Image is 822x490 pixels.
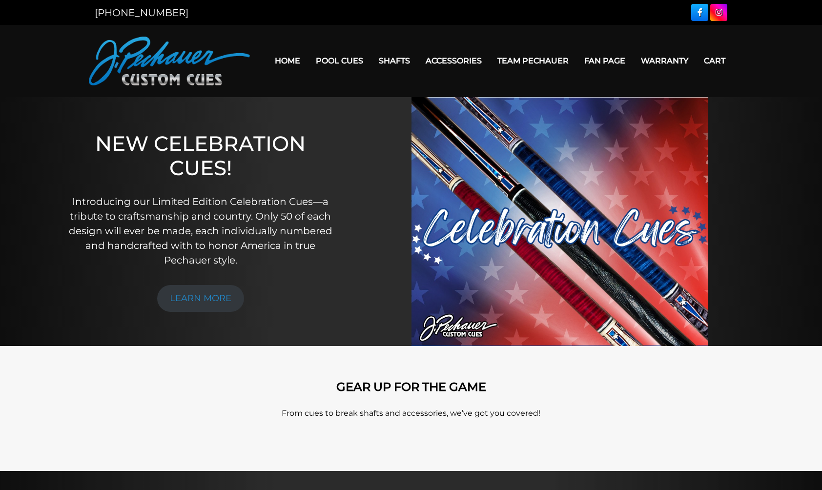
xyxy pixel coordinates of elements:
a: Shafts [371,48,418,73]
a: LEARN MORE [157,285,244,312]
a: Fan Page [576,48,633,73]
a: Pool Cues [308,48,371,73]
strong: GEAR UP FOR THE GAME [336,380,486,394]
a: [PHONE_NUMBER] [95,7,188,19]
p: Introducing our Limited Edition Celebration Cues—a tribute to craftsmanship and country. Only 50 ... [66,194,334,267]
a: Cart [696,48,733,73]
h1: NEW CELEBRATION CUES! [66,131,334,181]
a: Warranty [633,48,696,73]
p: From cues to break shafts and accessories, we’ve got you covered! [133,408,689,419]
a: Team Pechauer [490,48,576,73]
img: Pechauer Custom Cues [89,37,250,85]
a: Accessories [418,48,490,73]
a: Home [267,48,308,73]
